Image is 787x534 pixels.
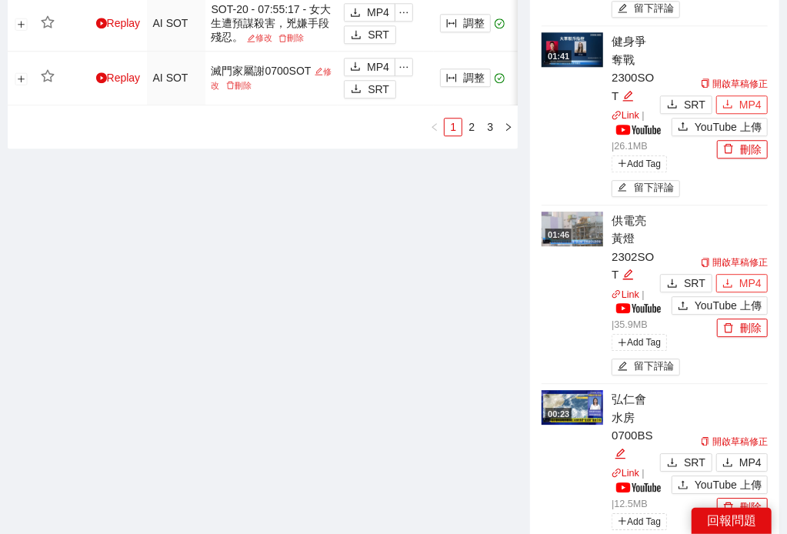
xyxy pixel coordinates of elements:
img: yt_logo_rgb_light.a676ea31.png [616,482,661,492]
div: 編輯 [622,87,634,105]
span: download [351,29,362,42]
span: star [41,15,55,29]
p: | | 26.1 MB [612,108,656,154]
div: 滅門家屬謝0700SOT [212,64,332,92]
button: downloadMP4 [344,58,395,76]
div: 編輯 [622,265,634,284]
button: right [499,118,518,136]
button: downloadMP4 [344,3,395,22]
span: YouTube 上傳 [695,118,762,135]
span: right [504,122,513,132]
span: edit [315,67,323,75]
button: downloadSRT [660,95,712,114]
span: delete [723,322,734,335]
span: edit [618,3,628,15]
button: downloadSRT [660,453,712,472]
span: MP4 [367,4,389,21]
a: 修改 [212,67,332,90]
span: delete [723,502,734,514]
span: edit [622,90,634,102]
span: ellipsis [395,62,412,72]
span: download [351,83,362,95]
img: 88de9d08-69b3-41b9-a05c-f1cdddf0a639.jpg [542,32,603,67]
span: upload [678,479,689,492]
span: download [350,7,361,19]
span: check-circle [495,73,505,83]
span: edit [622,269,634,280]
div: AI SOT [153,15,199,32]
span: download [667,278,678,290]
span: download [667,98,678,111]
button: delete刪除 [717,140,768,159]
span: edit [618,361,628,372]
button: edit留下評論 [612,1,680,18]
span: Add Tag [612,334,667,351]
button: downloadSRT [344,25,396,44]
span: delete [278,34,287,42]
button: edit留下評論 [612,359,680,375]
button: 展開行 [15,18,27,31]
div: 01:41 [545,50,572,63]
button: downloadSRT [344,80,396,98]
li: 上一頁 [425,118,444,136]
img: 2810e8a7-d01a-47f3-9550-7da44dc2271d.jpg [542,390,603,425]
p: | | 12.5 MB [612,466,656,512]
span: upload [678,300,689,312]
img: yt_logo_rgb_light.a676ea31.png [616,125,661,135]
span: plus [618,516,627,526]
li: 1 [444,118,462,136]
button: downloadSRT [660,274,712,292]
div: 弘仁會水房0700BS [612,390,656,462]
span: left [430,122,439,132]
li: 3 [481,118,499,136]
span: copy [701,437,710,446]
a: linkLink [612,289,639,300]
span: SRT [684,96,705,113]
button: uploadYouTube 上傳 [672,476,768,494]
button: delete刪除 [717,319,768,337]
a: 2 [463,118,480,135]
span: SRT [368,26,389,43]
button: edit留下評論 [612,180,680,197]
button: ellipsis [395,3,413,22]
a: linkLink [612,468,639,479]
span: play-circle [96,18,107,28]
button: column-width調整 [440,14,491,32]
a: 刪除 [223,81,255,90]
a: 開啟草稿修正 [701,78,768,89]
span: Add Tag [612,513,667,530]
button: ellipsis [395,58,413,76]
span: column-width [446,18,457,30]
span: delete [226,81,235,89]
div: 供電亮黃燈2302SOT [612,212,656,284]
span: Add Tag [612,155,667,172]
span: download [722,98,733,111]
span: plus [618,338,627,347]
span: MP4 [739,96,762,113]
div: 健身爭奪戰2300SOT [612,32,656,105]
div: 01:46 [545,229,572,242]
span: SRT [368,81,389,98]
a: Replay [96,72,141,84]
a: 開啟草稿修正 [701,436,768,447]
li: 2 [462,118,481,136]
span: delete [723,143,734,155]
div: SOT-20 - 07:55:17 - 女大生遭預謀殺害，兇嫌手段殘忍。 [212,2,332,45]
button: downloadMP4 [716,274,768,292]
span: link [612,110,622,120]
a: 3 [482,118,499,135]
span: play-circle [96,72,107,83]
div: 編輯 [615,445,626,463]
li: 下一頁 [499,118,518,136]
span: MP4 [739,454,762,471]
a: 修改 [244,33,275,42]
p: | | 35.9 MB [612,288,656,333]
span: download [722,457,733,469]
img: 59ae89fe-8f67-445b-af5a-1a63904a6494.jpg [542,212,603,246]
span: star [41,69,55,83]
div: 回報問題 [692,508,772,534]
img: yt_logo_rgb_light.a676ea31.png [616,303,661,313]
span: YouTube 上傳 [695,476,762,493]
a: 刪除 [275,33,307,42]
span: column-width [446,72,457,85]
